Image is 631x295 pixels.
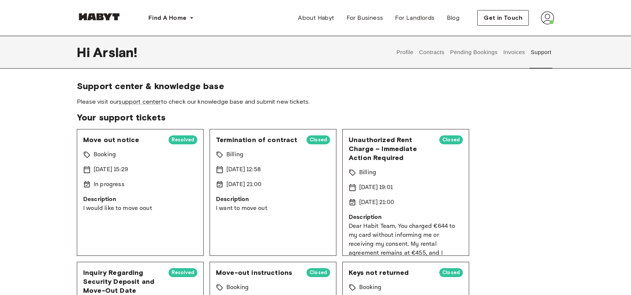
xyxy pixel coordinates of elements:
[77,13,122,21] img: Habyt
[340,10,389,25] a: For Business
[396,36,415,69] button: Profile
[441,10,466,25] a: Blog
[94,150,116,159] p: Booking
[449,36,499,69] button: Pending Bookings
[349,213,463,222] p: Description
[359,168,376,177] p: Billing
[389,10,440,25] a: For Landlords
[226,165,261,174] p: [DATE] 12:58
[394,36,554,69] div: user profile tabs
[83,195,197,204] p: Description
[216,195,330,204] p: Description
[148,13,186,22] span: Find A Home
[216,204,330,213] p: I want to move out
[359,183,393,192] p: [DATE] 19:01
[169,269,197,276] span: Resolved
[346,13,383,22] span: For Business
[93,44,137,60] span: Arslan !
[83,135,163,144] span: Move out notice
[502,36,526,69] button: Invoices
[359,283,382,292] p: Booking
[359,198,394,207] p: [DATE] 21:00
[94,180,125,189] p: In progress
[83,268,163,295] span: Inquiry Regarding Security Deposit and Move-Out Date
[226,180,261,189] p: [DATE] 21:00
[349,268,433,277] span: Keys not returned
[439,136,463,144] span: Closed
[292,10,340,25] a: About Habyt
[439,269,463,276] span: Closed
[349,135,433,162] span: Unauthorized Rent Charge – Immediate Action Required
[395,13,434,22] span: For Landlords
[142,10,200,25] button: Find A Home
[216,268,301,277] span: Move-out instructions
[530,36,552,69] button: Support
[119,98,161,105] a: support center
[77,44,93,60] span: Hi
[77,98,554,106] span: Please visit our to check our knowledge base and submit new tickets.
[477,10,529,26] button: Get in Touch
[226,150,244,159] p: Billing
[447,13,460,22] span: Blog
[484,13,522,22] span: Get in Touch
[307,136,330,144] span: Closed
[418,36,445,69] button: Contracts
[298,13,334,22] span: About Habyt
[541,11,554,25] img: avatar
[226,283,249,292] p: Booking
[307,269,330,276] span: Closed
[83,204,197,213] p: I would like to move oout
[94,165,128,174] p: [DATE] 15:29
[169,136,197,144] span: Resolved
[216,135,301,144] span: Termination of contract
[77,112,554,123] span: Your support tickets
[77,81,554,92] span: Support center & knowledge base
